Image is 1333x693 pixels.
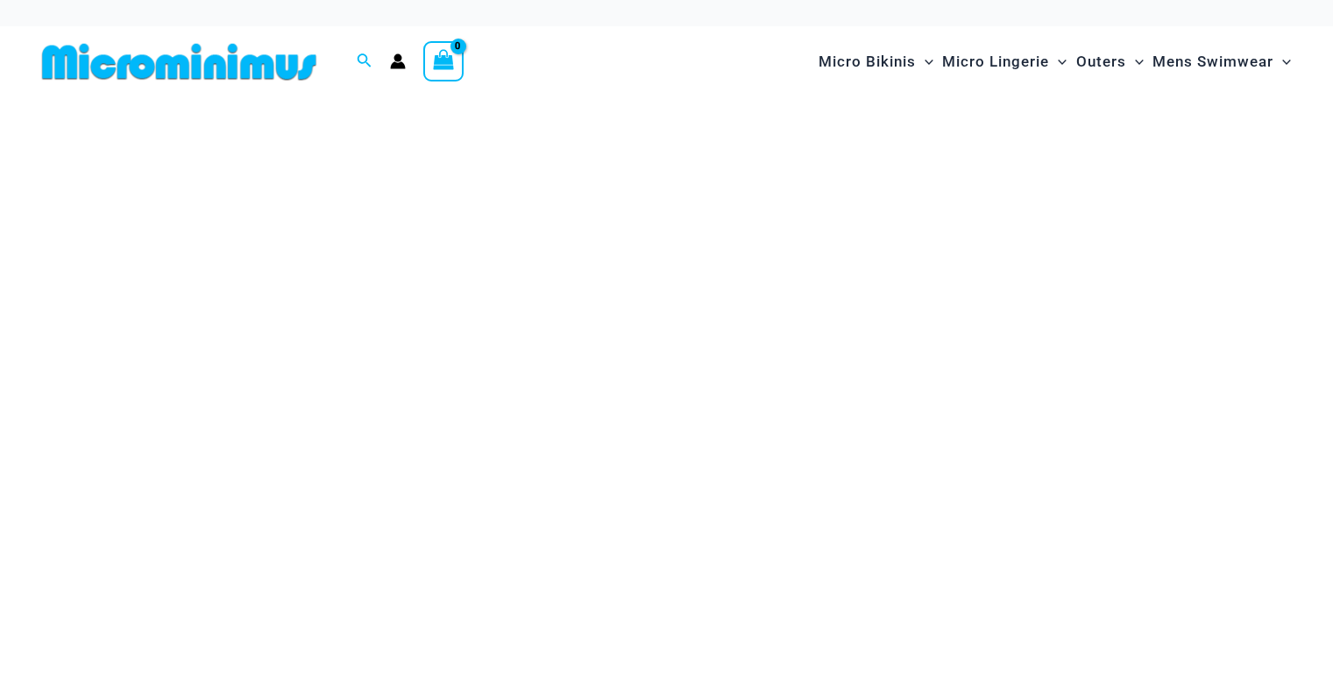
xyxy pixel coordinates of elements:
[423,41,464,81] a: View Shopping Cart, empty
[1049,39,1067,84] span: Menu Toggle
[1273,39,1291,84] span: Menu Toggle
[1076,39,1126,84] span: Outers
[1072,35,1148,88] a: OutersMenu ToggleMenu Toggle
[1152,39,1273,84] span: Mens Swimwear
[938,35,1071,88] a: Micro LingerieMenu ToggleMenu Toggle
[35,42,323,81] img: MM SHOP LOGO FLAT
[916,39,933,84] span: Menu Toggle
[357,51,372,73] a: Search icon link
[812,32,1298,91] nav: Site Navigation
[1148,35,1295,88] a: Mens SwimwearMenu ToggleMenu Toggle
[390,53,406,69] a: Account icon link
[814,35,938,88] a: Micro BikinisMenu ToggleMenu Toggle
[1126,39,1144,84] span: Menu Toggle
[819,39,916,84] span: Micro Bikinis
[942,39,1049,84] span: Micro Lingerie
